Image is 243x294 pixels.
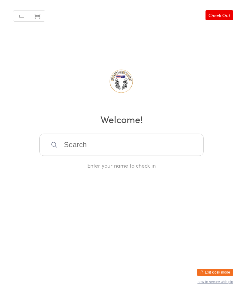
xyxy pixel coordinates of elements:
a: Check Out [205,10,233,20]
img: Diamond Thai Boxing [99,59,144,104]
div: Enter your name to check in [39,162,204,169]
h2: Welcome! [6,112,237,126]
input: Search [39,134,204,156]
button: how to secure with pin [197,280,233,284]
button: Exit kiosk mode [197,269,233,276]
